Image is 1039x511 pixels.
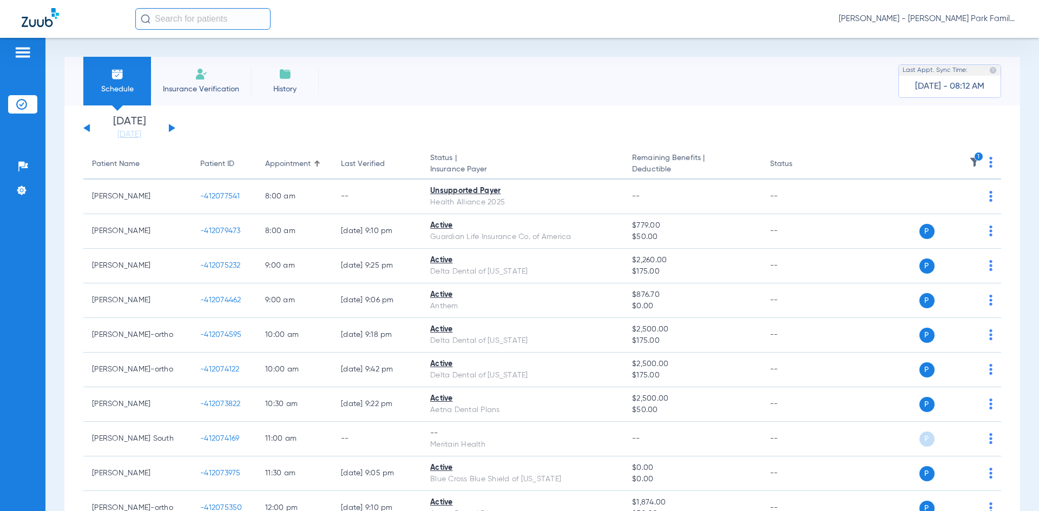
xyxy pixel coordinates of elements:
div: Patient ID [200,158,248,170]
td: [DATE] 9:10 PM [332,214,422,249]
td: 10:00 AM [257,318,332,353]
td: [PERSON_NAME]-ortho [83,353,192,387]
div: Delta Dental of [US_STATE] [430,370,615,381]
img: group-dot-blue.svg [989,468,992,479]
img: group-dot-blue.svg [989,225,992,236]
td: [DATE] 9:22 PM [332,387,422,422]
img: hamburger-icon [14,46,31,59]
td: 8:00 AM [257,180,332,214]
td: 9:00 AM [257,283,332,318]
span: -412073975 [200,469,241,477]
span: -412074462 [200,296,241,304]
td: -- [761,214,834,249]
span: -412079473 [200,227,241,235]
div: Meritain Health [430,439,615,450]
td: [PERSON_NAME] [83,249,192,283]
span: P [919,397,935,412]
img: group-dot-blue.svg [989,364,992,375]
span: [PERSON_NAME] - [PERSON_NAME] Park Family Dentistry [839,14,1017,24]
img: last sync help info [989,67,997,74]
div: Appointment [265,158,311,170]
img: group-dot-blue.svg [989,191,992,202]
span: Deductible [632,164,752,175]
td: 11:00 AM [257,422,332,456]
div: Active [430,220,615,231]
img: group-dot-blue.svg [989,329,992,340]
th: Status [761,149,834,180]
th: Remaining Benefits | [623,149,761,180]
span: Schedule [91,84,143,95]
div: Active [430,393,615,404]
td: [PERSON_NAME] South [83,422,192,456]
td: [PERSON_NAME]-ortho [83,318,192,353]
span: Insurance Payer [430,164,615,175]
td: [DATE] 9:05 PM [332,456,422,491]
span: -412074122 [200,366,240,373]
div: Anthem [430,301,615,312]
td: -- [761,283,834,318]
th: Status | [422,149,623,180]
div: Blue Cross Blue Shield of [US_STATE] [430,474,615,485]
span: -- [632,193,640,200]
td: [DATE] 9:42 PM [332,353,422,387]
a: [DATE] [97,129,162,140]
td: 11:30 AM [257,456,332,491]
div: Active [430,289,615,301]
span: $50.00 [632,404,752,416]
td: [PERSON_NAME] [83,456,192,491]
span: -412074169 [200,435,240,442]
span: P [919,466,935,481]
div: Patient Name [92,158,140,170]
td: -- [332,180,422,214]
div: Guardian Life Insurance Co. of America [430,231,615,243]
span: $0.00 [632,474,752,485]
td: [DATE] 9:25 PM [332,249,422,283]
td: -- [761,180,834,214]
td: -- [761,353,834,387]
img: Schedule [111,68,124,81]
div: Unsupported Payer [430,185,615,197]
span: -412075232 [200,262,241,269]
span: $2,260.00 [632,255,752,266]
span: P [919,258,935,274]
td: [PERSON_NAME] [83,180,192,214]
span: $2,500.00 [632,359,752,370]
div: Active [430,462,615,474]
span: $0.00 [632,301,752,312]
div: Patient Name [92,158,183,170]
img: group-dot-blue.svg [989,157,992,168]
div: Active [430,359,615,370]
div: Delta Dental of [US_STATE] [430,335,615,347]
td: [PERSON_NAME] [83,283,192,318]
span: $175.00 [632,266,752,277]
span: P [919,362,935,377]
span: $876.70 [632,289,752,301]
div: Last Verified [341,158,385,170]
div: Delta Dental of [US_STATE] [430,266,615,277]
td: 10:00 AM [257,353,332,387]
img: History [279,68,292,81]
span: Last Appt. Sync Time: [903,65,968,76]
span: $175.00 [632,335,752,347]
img: filter.svg [969,157,980,168]
span: $2,500.00 [632,324,752,335]
div: Last Verified [341,158,413,170]
td: 10:30 AM [257,387,332,422]
td: -- [761,422,834,456]
span: $50.00 [632,231,752,243]
div: Aetna Dental Plans [430,404,615,416]
img: group-dot-blue.svg [989,260,992,271]
td: [DATE] 9:06 PM [332,283,422,318]
span: [DATE] - 08:12 AM [915,81,984,92]
td: 9:00 AM [257,249,332,283]
span: $779.00 [632,220,752,231]
span: History [259,84,311,95]
li: [DATE] [97,116,162,140]
div: Active [430,497,615,508]
span: -412074595 [200,331,242,339]
span: $175.00 [632,370,752,381]
td: [PERSON_NAME] [83,214,192,249]
img: group-dot-blue.svg [989,399,992,409]
span: $1,874.00 [632,497,752,508]
span: P [919,328,935,343]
